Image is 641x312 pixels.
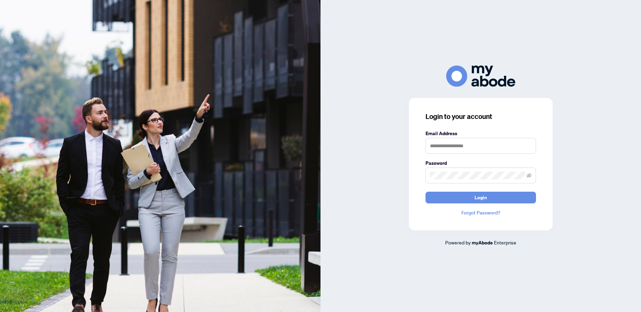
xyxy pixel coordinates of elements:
span: Powered by [445,239,471,245]
button: Login [425,192,536,203]
span: Enterprise [494,239,516,245]
a: myAbode [472,239,493,246]
span: eye-invisible [527,173,532,178]
span: Login [475,192,487,203]
a: Forgot Password? [425,209,536,217]
label: Password [425,159,536,167]
label: Email Address [425,130,536,137]
img: ma-logo [446,66,515,87]
h3: Login to your account [425,112,536,121]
